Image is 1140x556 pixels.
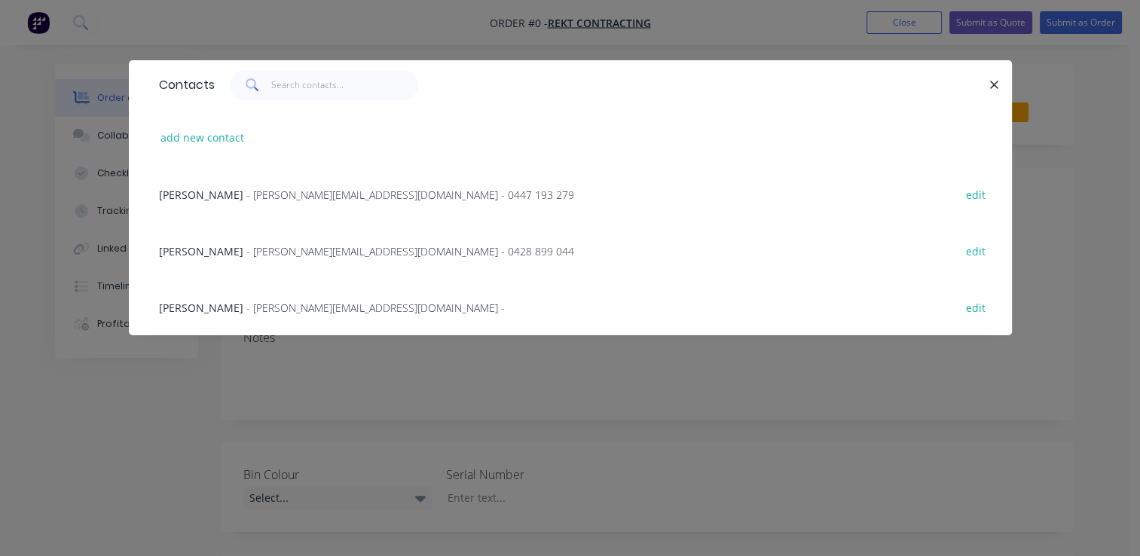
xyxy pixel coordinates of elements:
[246,188,574,202] span: - [PERSON_NAME][EMAIL_ADDRESS][DOMAIN_NAME] - 0447 193 279
[159,188,243,202] span: [PERSON_NAME]
[271,70,418,100] input: Search contacts...
[246,301,505,315] span: - [PERSON_NAME][EMAIL_ADDRESS][DOMAIN_NAME] -
[159,244,243,258] span: [PERSON_NAME]
[246,244,574,258] span: - [PERSON_NAME][EMAIL_ADDRESS][DOMAIN_NAME] - 0428 899 044
[151,61,215,109] div: Contacts
[958,240,994,261] button: edit
[153,127,252,148] button: add new contact
[159,301,243,315] span: [PERSON_NAME]
[958,297,994,317] button: edit
[958,184,994,204] button: edit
